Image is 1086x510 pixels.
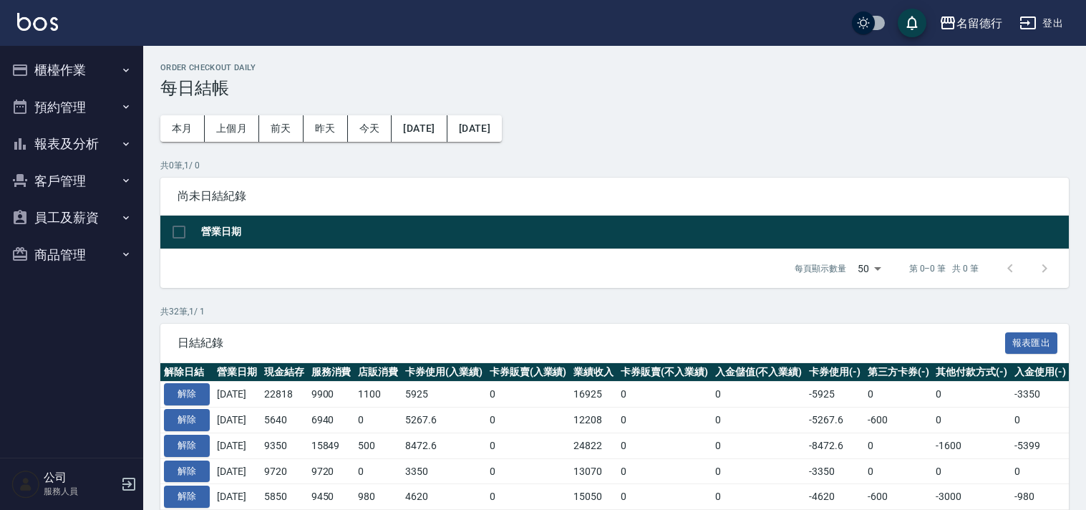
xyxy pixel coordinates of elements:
td: -8472.6 [805,433,864,458]
th: 解除日結 [160,363,213,382]
td: 0 [354,408,402,433]
td: 0 [486,484,571,510]
td: -3350 [805,458,864,484]
button: 解除 [164,461,210,483]
td: 6940 [308,408,355,433]
p: 每頁顯示數量 [795,262,846,275]
th: 營業日期 [213,363,261,382]
td: 16925 [570,382,617,408]
button: 登出 [1014,10,1069,37]
td: 0 [486,433,571,458]
td: 15849 [308,433,355,458]
button: 上個月 [205,115,259,142]
th: 卡券使用(入業績) [402,363,486,382]
td: 0 [486,458,571,484]
button: 商品管理 [6,236,137,274]
button: 預約管理 [6,89,137,126]
th: 服務消費 [308,363,355,382]
button: 報表匯出 [1005,332,1058,355]
td: 5267.6 [402,408,486,433]
button: 解除 [164,486,210,508]
th: 營業日期 [198,216,1069,249]
td: 8472.6 [402,433,486,458]
button: 解除 [164,435,210,457]
td: 0 [932,458,1011,484]
td: 0 [864,433,933,458]
th: 卡券使用(-) [805,363,864,382]
img: Logo [17,13,58,31]
button: 解除 [164,383,210,405]
td: -600 [864,484,933,510]
button: save [898,9,926,37]
td: 12208 [570,408,617,433]
td: 0 [486,408,571,433]
h3: 每日結帳 [160,78,1069,98]
td: -600 [864,408,933,433]
img: Person [11,470,40,499]
button: 櫃檯作業 [6,52,137,89]
td: 5640 [261,408,308,433]
td: 0 [1011,408,1070,433]
td: 0 [932,408,1011,433]
td: 0 [617,408,712,433]
td: 15050 [570,484,617,510]
td: [DATE] [213,484,261,510]
td: 13070 [570,458,617,484]
button: 名留德行 [934,9,1008,38]
td: -5925 [805,382,864,408]
th: 卡券販賣(入業績) [486,363,571,382]
th: 其他付款方式(-) [932,363,1011,382]
button: [DATE] [447,115,502,142]
td: 0 [712,408,806,433]
td: 0 [712,433,806,458]
td: 4620 [402,484,486,510]
td: 9720 [308,458,355,484]
th: 入金儲值(不入業績) [712,363,806,382]
td: 0 [617,484,712,510]
div: 50 [852,249,886,288]
p: 第 0–0 筆 共 0 筆 [909,262,979,275]
button: 解除 [164,409,210,431]
td: -5399 [1011,433,1070,458]
td: 1100 [354,382,402,408]
button: [DATE] [392,115,447,142]
td: 0 [617,433,712,458]
th: 店販消費 [354,363,402,382]
th: 業績收入 [570,363,617,382]
p: 服務人員 [44,485,117,498]
button: 客戶管理 [6,163,137,200]
td: 0 [1011,458,1070,484]
td: [DATE] [213,433,261,458]
td: 500 [354,433,402,458]
td: -3000 [932,484,1011,510]
td: 9900 [308,382,355,408]
td: 5925 [402,382,486,408]
td: 3350 [402,458,486,484]
td: 0 [932,382,1011,408]
td: 9720 [261,458,308,484]
button: 報表及分析 [6,125,137,163]
td: 24822 [570,433,617,458]
td: 0 [617,382,712,408]
td: 980 [354,484,402,510]
button: 員工及薪資 [6,199,137,236]
td: [DATE] [213,382,261,408]
td: 0 [354,458,402,484]
button: 本月 [160,115,205,142]
div: 名留德行 [956,14,1002,32]
td: 0 [864,458,933,484]
td: -1600 [932,433,1011,458]
h5: 公司 [44,471,117,485]
button: 今天 [348,115,392,142]
td: 5850 [261,484,308,510]
td: -980 [1011,484,1070,510]
span: 尚未日結紀錄 [178,189,1052,203]
td: 0 [864,382,933,408]
td: [DATE] [213,458,261,484]
th: 卡券販賣(不入業績) [617,363,712,382]
h2: Order checkout daily [160,63,1069,72]
td: 22818 [261,382,308,408]
th: 現金結存 [261,363,308,382]
td: 0 [712,458,806,484]
td: 0 [486,382,571,408]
